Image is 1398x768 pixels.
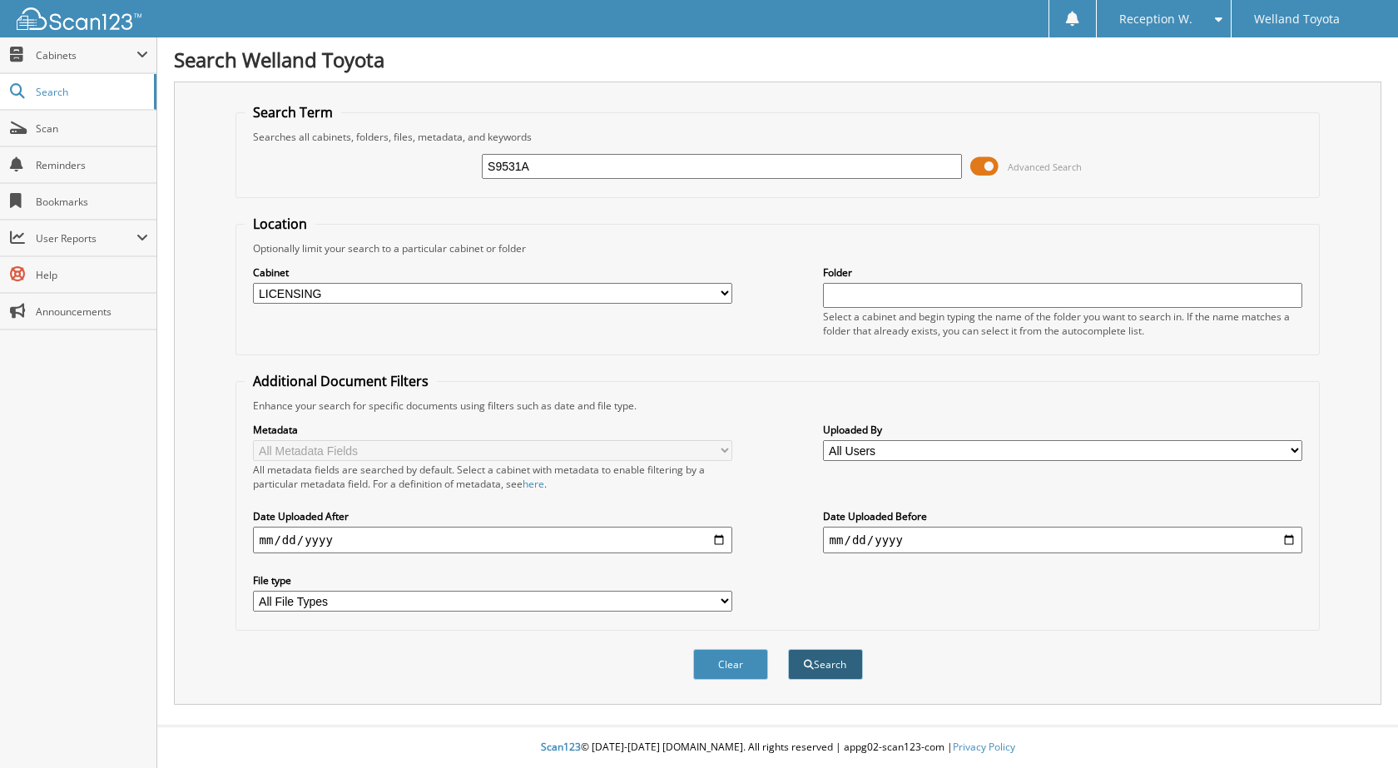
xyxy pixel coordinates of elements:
[245,130,1311,144] div: Searches all cabinets, folders, files, metadata, and keywords
[823,265,1303,280] label: Folder
[245,399,1311,413] div: Enhance your search for specific documents using filters such as date and file type.
[823,509,1303,523] label: Date Uploaded Before
[36,158,148,172] span: Reminders
[245,103,341,121] legend: Search Term
[953,740,1015,754] a: Privacy Policy
[823,310,1303,338] div: Select a cabinet and begin typing the name of the folder you want to search in. If the name match...
[823,423,1303,437] label: Uploaded By
[157,727,1398,768] div: © [DATE]-[DATE] [DOMAIN_NAME]. All rights reserved | appg02-scan123-com |
[36,121,148,136] span: Scan
[1119,14,1192,24] span: Reception W.
[253,573,733,587] label: File type
[245,241,1311,255] div: Optionally limit your search to a particular cabinet or folder
[1254,14,1340,24] span: Welland Toyota
[788,649,863,680] button: Search
[823,527,1303,553] input: end
[245,215,315,233] legend: Location
[253,265,733,280] label: Cabinet
[541,740,581,754] span: Scan123
[36,231,136,245] span: User Reports
[693,649,768,680] button: Clear
[253,527,733,553] input: start
[253,509,733,523] label: Date Uploaded After
[36,268,148,282] span: Help
[245,372,437,390] legend: Additional Document Filters
[36,48,136,62] span: Cabinets
[1008,161,1082,173] span: Advanced Search
[253,423,733,437] label: Metadata
[523,477,544,491] a: here
[253,463,733,491] div: All metadata fields are searched by default. Select a cabinet with metadata to enable filtering b...
[17,7,141,30] img: scan123-logo-white.svg
[36,305,148,319] span: Announcements
[36,195,148,209] span: Bookmarks
[36,85,146,99] span: Search
[174,46,1381,73] h1: Search Welland Toyota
